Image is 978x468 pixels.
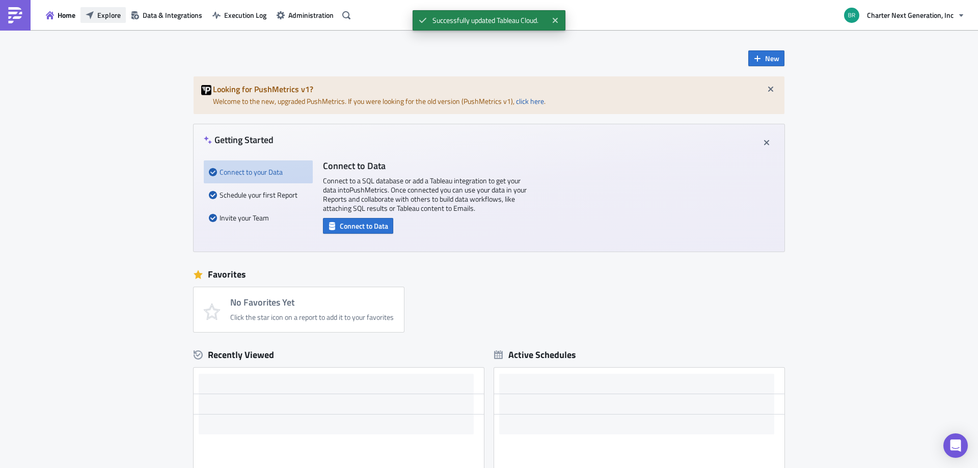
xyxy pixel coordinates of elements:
[58,10,75,20] span: Home
[494,349,576,361] div: Active Schedules
[323,160,527,171] h4: Connect to Data
[194,347,484,363] div: Recently Viewed
[209,206,308,229] div: Invite your Team
[323,218,393,234] button: Connect to Data
[207,7,271,23] button: Execution Log
[204,134,274,145] h4: Getting Started
[230,313,394,322] div: Click the star icon on a report to add it to your favorites
[427,10,548,31] span: Successfully updated Tableau Cloud.
[843,7,860,24] img: Avatar
[209,183,308,206] div: Schedule your first Report
[516,96,544,106] a: click here
[323,219,393,230] a: Connect to Data
[209,160,308,183] div: Connect to your Data
[7,7,23,23] img: PushMetrics
[323,176,527,213] p: Connect to a SQL database or add a Tableau integration to get your data into PushMetrics . Once c...
[41,7,80,23] button: Home
[213,85,777,93] h5: Looking for PushMetrics v1?
[748,50,784,66] button: New
[765,53,779,64] span: New
[194,267,784,282] div: Favorites
[224,10,266,20] span: Execution Log
[838,4,970,26] button: Charter Next Generation, Inc
[143,10,202,20] span: Data & Integrations
[194,76,784,114] div: Welcome to the new, upgraded PushMetrics. If you were looking for the old version (PushMetrics v1...
[271,7,339,23] button: Administration
[340,221,388,231] span: Connect to Data
[80,7,126,23] button: Explore
[548,13,563,28] button: Close
[126,7,207,23] button: Data & Integrations
[230,297,394,308] h4: No Favorites Yet
[943,433,968,458] div: Open Intercom Messenger
[97,10,121,20] span: Explore
[867,10,954,20] span: Charter Next Generation, Inc
[288,10,334,20] span: Administration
